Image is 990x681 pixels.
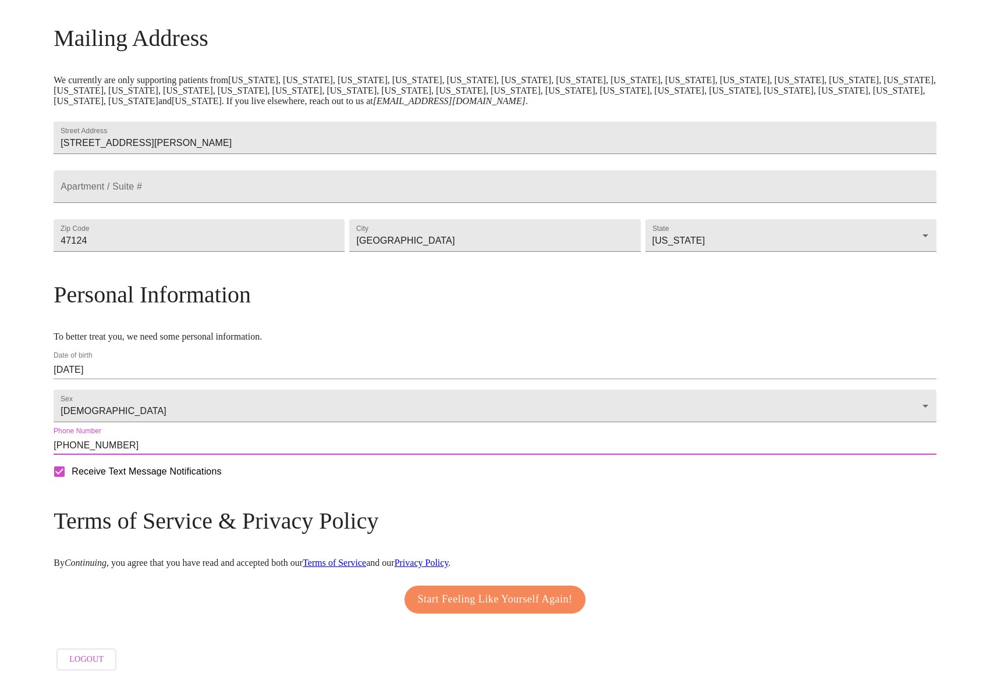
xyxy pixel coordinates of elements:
span: Start Feeling Like Yourself Again! [418,590,573,609]
a: Terms of Service [303,558,366,568]
div: [US_STATE] [645,219,936,252]
em: Continuing [65,558,107,568]
button: Logout [56,648,116,671]
p: To better treat you, we need some personal information. [54,331,936,342]
em: [EMAIL_ADDRESS][DOMAIN_NAME] [373,96,526,106]
span: Logout [69,653,104,667]
div: [DEMOGRAPHIC_DATA] [54,390,936,422]
label: Date of birth [54,352,93,359]
h3: Mailing Address [54,24,936,52]
label: Phone Number [54,428,101,435]
p: By , you agree that you have read and accepted both our and our . [54,558,936,568]
h3: Personal Information [54,281,936,308]
button: Start Feeling Like Yourself Again! [404,586,586,614]
h3: Terms of Service & Privacy Policy [54,507,936,534]
a: Privacy Policy [395,558,449,568]
span: Receive Text Message Notifications [72,465,221,479]
p: We currently are only supporting patients from [US_STATE], [US_STATE], [US_STATE], [US_STATE], [U... [54,75,936,106]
